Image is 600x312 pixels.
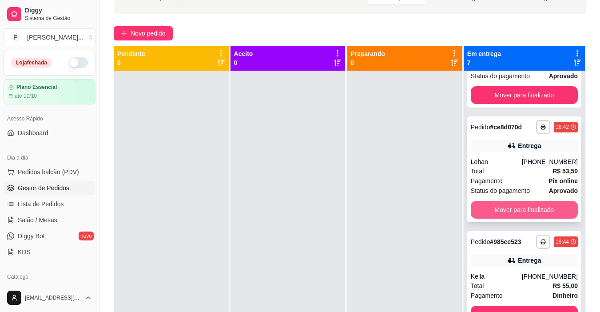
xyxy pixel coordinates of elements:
p: 7 [467,58,501,67]
span: Status do pagamento [471,186,530,196]
div: Entrega [518,256,541,265]
span: Lista de Pedidos [18,200,64,208]
p: 0 [117,58,145,67]
strong: # 985ce523 [490,238,521,245]
a: Plano Essencialaté 10/10 [4,79,95,104]
div: [PHONE_NUMBER] [522,157,578,166]
a: KDS [4,245,95,259]
button: [EMAIL_ADDRESS][DOMAIN_NAME] [4,287,95,308]
p: 0 [350,58,385,67]
span: KDS [18,248,31,256]
span: Diggy [25,7,92,15]
span: Diggy Bot [18,232,45,240]
strong: R$ 53,50 [552,168,578,175]
span: Pedido [471,124,490,131]
span: Pagamento [471,176,503,186]
div: 18:44 [556,238,569,245]
span: Pedido [471,238,490,245]
span: plus [121,30,127,36]
button: Mover para finalizado [471,201,578,219]
a: Salão / Mesas [4,213,95,227]
div: Loja fechada [11,58,52,68]
div: [PERSON_NAME] ... [27,33,83,42]
button: Pedidos balcão (PDV) [4,165,95,179]
span: Total [471,166,484,176]
a: Dashboard [4,126,95,140]
span: Sistema de Gestão [25,15,92,22]
span: Total [471,281,484,291]
a: Diggy Botnovo [4,229,95,243]
span: [EMAIL_ADDRESS][DOMAIN_NAME] [25,294,81,301]
span: Status do pagamento [471,71,530,81]
strong: Dinheiro [552,292,578,299]
span: Pagamento [471,291,503,300]
p: 0 [234,58,253,67]
div: [PHONE_NUMBER] [522,272,578,281]
div: Keila [471,272,522,281]
a: Lista de Pedidos [4,197,95,211]
span: Gestor de Pedidos [18,184,69,192]
a: Gestor de Pedidos [4,181,95,195]
div: 18:42 [556,124,569,131]
strong: Pix online [548,177,578,184]
button: Novo pedido [114,26,173,40]
button: Alterar Status [68,57,88,68]
div: Acesso Rápido [4,112,95,126]
button: Mover para finalizado [471,86,578,104]
div: Catálogo [4,270,95,284]
p: Em entrega [467,49,501,58]
strong: aprovado [549,187,578,194]
span: Dashboard [18,128,48,137]
p: Pendente [117,49,145,58]
span: Pedidos balcão (PDV) [18,168,79,176]
div: Entrega [518,141,541,150]
p: Preparando [350,49,385,58]
a: DiggySistema de Gestão [4,4,95,25]
article: Plano Essencial [16,84,57,91]
span: Novo pedido [131,28,166,38]
div: Dia a dia [4,151,95,165]
p: Aceito [234,49,253,58]
strong: # ce8d070d [490,124,522,131]
div: Lohan [471,157,522,166]
span: P [11,33,20,42]
strong: aprovado [549,72,578,80]
strong: R$ 55,00 [552,282,578,289]
article: até 10/10 [15,92,37,100]
button: Select a team [4,28,95,46]
span: Salão / Mesas [18,216,57,224]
